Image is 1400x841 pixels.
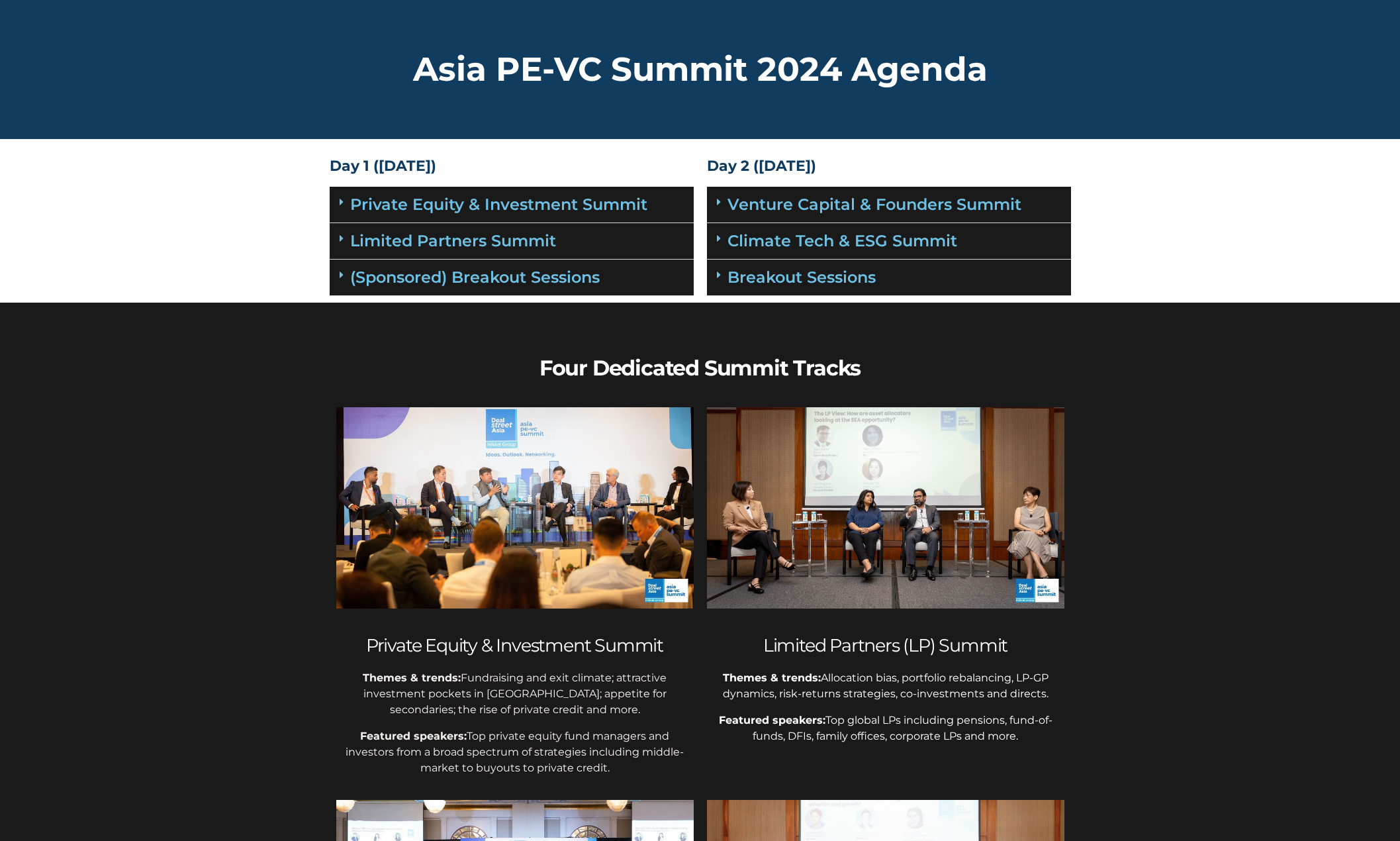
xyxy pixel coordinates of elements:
b: Four Dedicated Summit Tracks [539,355,861,381]
strong: Themes & trends: [363,671,461,684]
h4: Day 2 ([DATE]) [707,159,1071,173]
span: Allocation bias, portfolio rebalancing, LP-GP dynamics, risk-returns strategies, co-investments a... [723,671,1051,700]
span: Themes & trends: [723,671,821,684]
strong: Featured speakers: [360,730,467,742]
h2: Limited Partners (LP) Summit [707,635,1064,656]
p: Top private equity fund managers and investors from a broad spectrum of strategies including midd... [336,728,694,776]
p: Fundraising and exit climate; attractive investment pockets in [GEOGRAPHIC_DATA]; appetite for se... [336,670,694,718]
a: Limited Partners Summit [350,231,556,250]
a: (Sponsored) Breakout Sessions [350,268,600,287]
a: Venture Capital & Founders​ Summit [727,195,1021,214]
h2: Private Equity & Investment Summit [336,635,694,656]
a: Climate Tech & ESG Summit [727,231,957,250]
h2: Asia PE-VC Summit 2024 Agenda [330,53,1071,86]
h4: Day 1 ([DATE]) [330,159,694,173]
a: Breakout Sessions [727,268,876,287]
span: Featured speakers: [719,714,825,726]
span: Top global LPs including pensions, fund-of-funds, DFIs, family offices, corporate LPs and more. [753,714,1052,742]
a: Private Equity & Investment Summit [350,195,647,214]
